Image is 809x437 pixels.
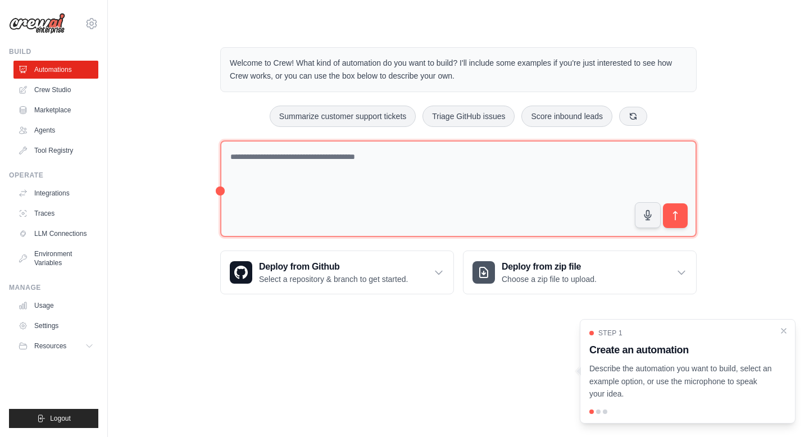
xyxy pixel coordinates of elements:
a: Usage [13,297,98,315]
button: Triage GitHub issues [422,106,515,127]
a: Integrations [13,184,98,202]
span: Resources [34,342,66,350]
a: Tool Registry [13,142,98,160]
h3: Deploy from Github [259,260,408,274]
div: Build [9,47,98,56]
button: Logout [9,409,98,428]
button: Score inbound leads [521,106,612,127]
h3: Create an automation [589,342,772,358]
div: Operate [9,171,98,180]
iframe: Chat Widget [753,383,809,437]
span: Logout [50,414,71,423]
p: Welcome to Crew! What kind of automation do you want to build? I'll include some examples if you'... [230,57,687,83]
a: Environment Variables [13,245,98,272]
button: Close walkthrough [779,326,788,335]
img: Logo [9,13,65,34]
a: Agents [13,121,98,139]
a: Crew Studio [13,81,98,99]
a: Traces [13,204,98,222]
a: LLM Connections [13,225,98,243]
a: Marketplace [13,101,98,119]
h3: Deploy from zip file [502,260,597,274]
div: Manage [9,283,98,292]
button: Resources [13,337,98,355]
a: Automations [13,61,98,79]
a: Settings [13,317,98,335]
p: Describe the automation you want to build, select an example option, or use the microphone to spe... [589,362,772,400]
p: Select a repository & branch to get started. [259,274,408,285]
span: Step 1 [598,329,622,338]
button: Summarize customer support tickets [270,106,416,127]
p: Choose a zip file to upload. [502,274,597,285]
